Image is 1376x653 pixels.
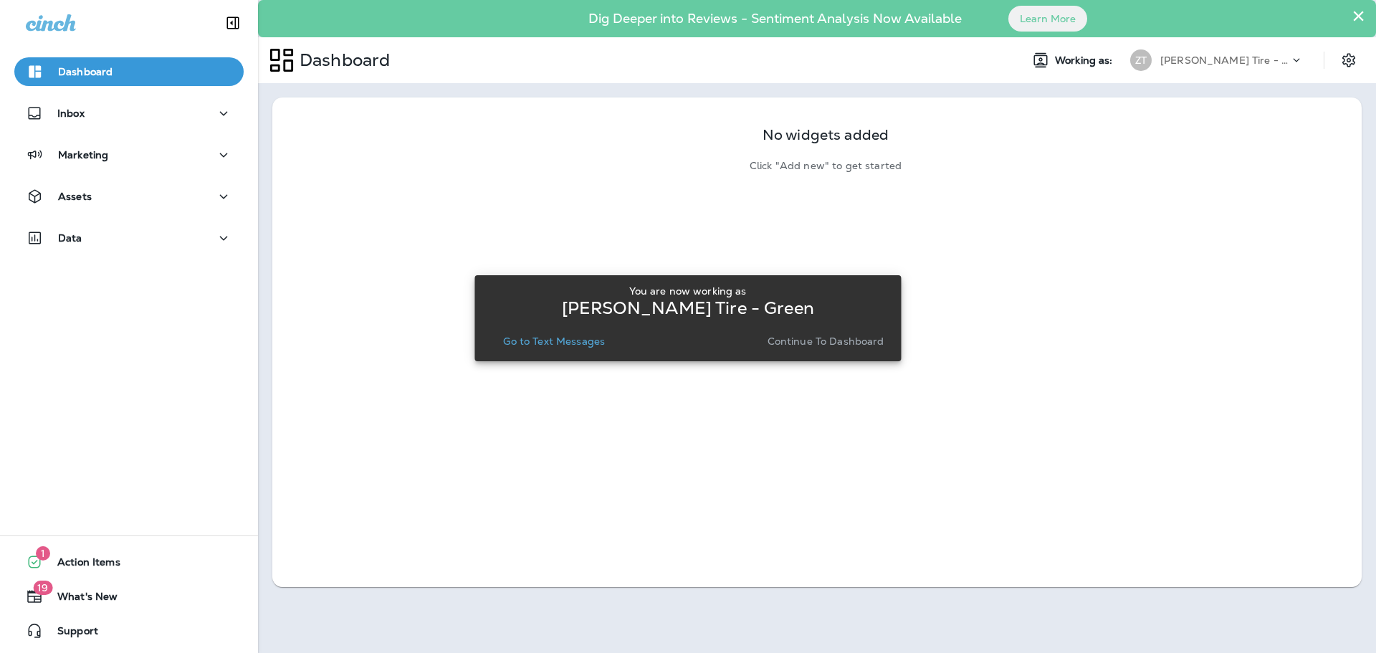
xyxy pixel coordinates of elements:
span: What's New [43,591,118,608]
button: Data [14,224,244,252]
button: Assets [14,182,244,211]
p: You are now working as [629,285,746,297]
button: Learn More [1008,6,1087,32]
p: Data [58,232,82,244]
p: Dashboard [294,49,390,71]
button: Go to Text Messages [497,331,611,351]
button: Settings [1336,47,1362,73]
p: Go to Text Messages [503,335,605,347]
div: ZT [1130,49,1152,71]
button: Continue to Dashboard [762,331,890,351]
p: Assets [58,191,92,202]
p: Continue to Dashboard [768,335,884,347]
button: Inbox [14,99,244,128]
span: Support [43,625,98,642]
span: 19 [33,581,52,595]
button: 1Action Items [14,548,244,576]
button: Marketing [14,140,244,169]
p: Marketing [58,149,108,161]
p: [PERSON_NAME] Tire - Green [1160,54,1289,66]
p: [PERSON_NAME] Tire - Green [562,302,814,314]
span: 1 [36,546,50,561]
span: Action Items [43,556,120,573]
button: Dashboard [14,57,244,86]
button: Support [14,616,244,645]
button: 19What's New [14,582,244,611]
p: Dashboard [58,66,113,77]
button: Close [1352,4,1365,27]
button: Collapse Sidebar [213,9,253,37]
span: Working as: [1055,54,1116,67]
p: Inbox [57,108,85,119]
